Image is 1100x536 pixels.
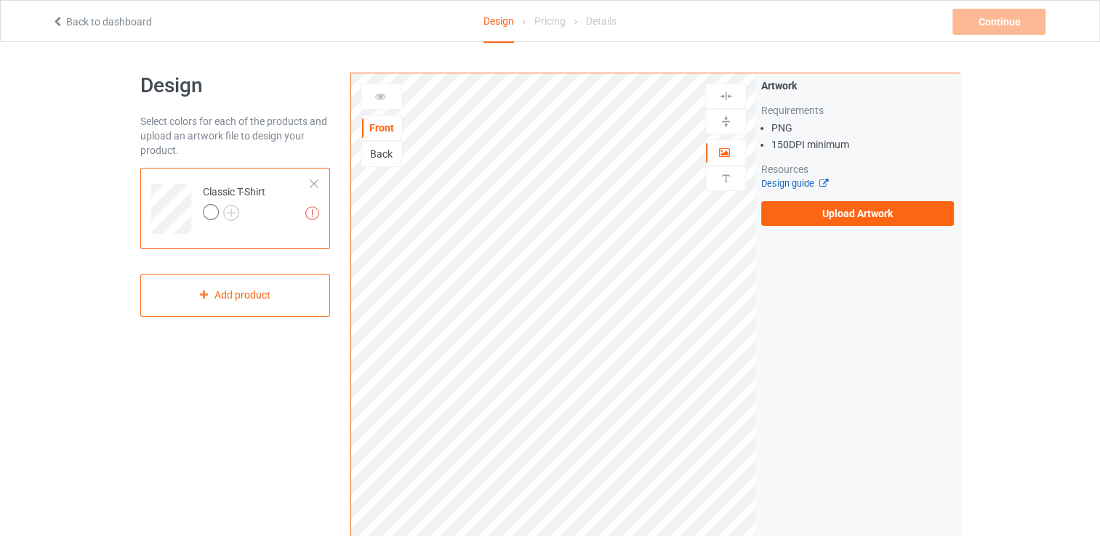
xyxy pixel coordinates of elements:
[534,1,566,41] div: Pricing
[586,1,617,41] div: Details
[140,274,330,317] div: Add product
[362,121,401,135] div: Front
[140,114,330,158] div: Select colors for each of the products and upload an artwork file to design your product.
[140,168,330,249] div: Classic T-Shirt
[719,89,733,103] img: svg%3E%0A
[203,184,265,219] div: Classic T-Shirt
[761,78,954,93] div: Artwork
[761,162,954,176] div: Resources
[52,16,152,28] a: Back to dashboard
[761,103,954,118] div: Requirements
[140,73,330,99] h1: Design
[761,178,827,189] a: Design guide
[771,137,954,152] li: 150 DPI minimum
[771,121,954,135] li: PNG
[305,206,319,220] img: exclamation icon
[761,201,954,226] label: Upload Artwork
[719,171,733,185] img: svg%3E%0A
[483,1,514,43] div: Design
[223,205,239,221] img: svg+xml;base64,PD94bWwgdmVyc2lvbj0iMS4wIiBlbmNvZGluZz0iVVRGLTgiPz4KPHN2ZyB3aWR0aD0iMjJweCIgaGVpZ2...
[362,147,401,161] div: Back
[719,115,733,129] img: svg%3E%0A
